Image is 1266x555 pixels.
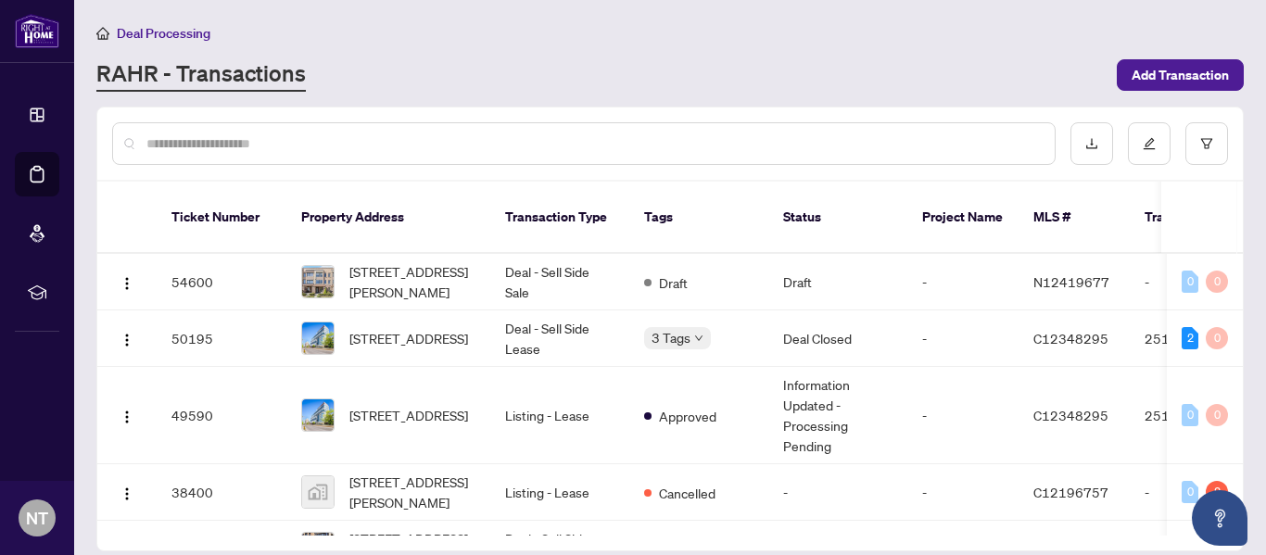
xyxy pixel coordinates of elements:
button: Add Transaction [1117,59,1244,91]
button: Logo [112,400,142,430]
button: Logo [112,323,142,353]
span: [STREET_ADDRESS][PERSON_NAME] [349,472,475,512]
span: [STREET_ADDRESS] [349,328,468,348]
td: - [907,464,1019,521]
div: 0 [1206,404,1228,426]
td: Deal Closed [768,310,907,367]
th: Ticket Number [157,182,286,254]
td: 54600 [157,254,286,310]
td: Listing - Lease [490,367,629,464]
span: [STREET_ADDRESS] [349,405,468,425]
td: 2513590 [1130,367,1260,464]
span: Draft [659,272,688,293]
button: edit [1128,122,1171,165]
span: C12348295 [1033,330,1108,347]
span: Deal Processing [117,25,210,42]
td: 50195 [157,310,286,367]
th: Tags [629,182,768,254]
div: 2 [1206,481,1228,503]
span: N12419677 [1033,273,1109,290]
button: Logo [112,477,142,507]
img: thumbnail-img [302,322,334,354]
a: RAHR - Transactions [96,58,306,92]
span: edit [1143,137,1156,150]
td: - [1130,254,1260,310]
td: - [907,367,1019,464]
span: down [694,334,703,343]
span: Add Transaction [1132,60,1229,90]
div: 2 [1182,327,1198,349]
td: 38400 [157,464,286,521]
button: filter [1185,122,1228,165]
th: Trade Number [1130,182,1260,254]
img: thumbnail-img [302,476,334,508]
th: Property Address [286,182,490,254]
td: Deal - Sell Side Sale [490,254,629,310]
button: download [1070,122,1113,165]
img: Logo [120,486,134,501]
button: Logo [112,267,142,296]
img: thumbnail-img [302,266,334,297]
td: Listing - Lease [490,464,629,521]
span: C12348295 [1033,407,1108,423]
div: 0 [1206,327,1228,349]
td: 49590 [157,367,286,464]
div: 0 [1182,404,1198,426]
span: C12196757 [1033,484,1108,500]
img: Logo [120,333,134,347]
img: logo [15,14,59,48]
div: 0 [1182,271,1198,293]
span: NT [26,505,48,531]
td: - [907,254,1019,310]
img: Logo [120,276,134,291]
span: Cancelled [659,483,715,503]
td: Deal - Sell Side Lease [490,310,629,367]
span: Approved [659,406,716,426]
img: thumbnail-img [302,399,334,431]
span: filter [1200,137,1213,150]
div: 0 [1206,271,1228,293]
td: Information Updated - Processing Pending [768,367,907,464]
th: Status [768,182,907,254]
th: MLS # [1019,182,1130,254]
td: Draft [768,254,907,310]
span: [STREET_ADDRESS][PERSON_NAME] [349,261,475,302]
td: - [1130,464,1260,521]
td: - [768,464,907,521]
td: 2513590 [1130,310,1260,367]
button: Open asap [1192,490,1247,546]
td: - [907,310,1019,367]
div: 0 [1182,481,1198,503]
th: Transaction Type [490,182,629,254]
span: download [1085,137,1098,150]
span: home [96,27,109,40]
th: Project Name [907,182,1019,254]
img: Logo [120,410,134,424]
span: 3 Tags [652,327,690,348]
